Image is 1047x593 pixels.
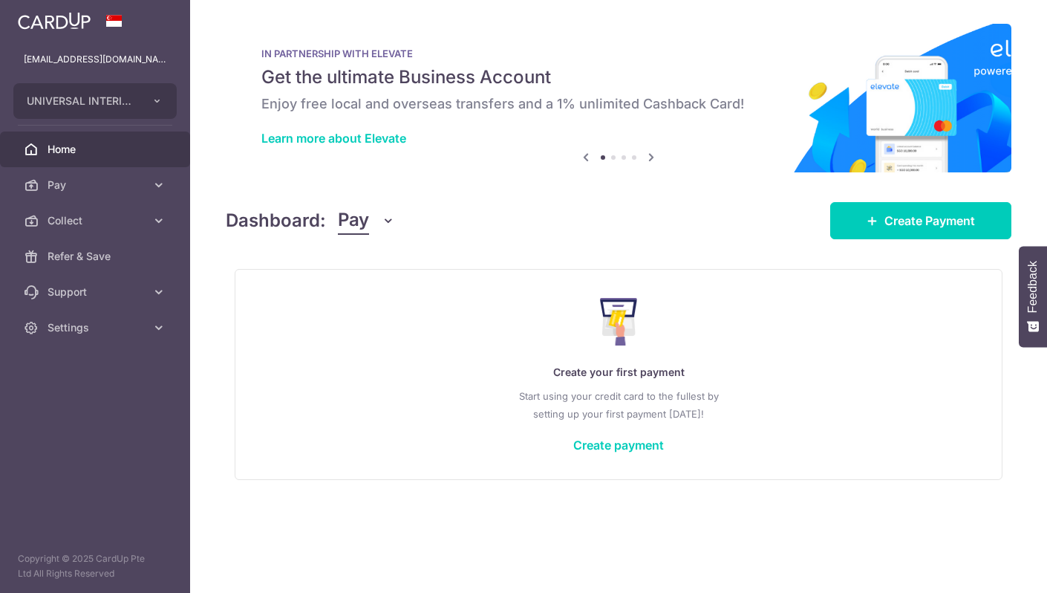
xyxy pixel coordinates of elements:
span: UNIVERSAL INTERIOR SUPPLY PTE. LTD. [27,94,137,108]
h5: Get the ultimate Business Account [261,65,976,89]
p: IN PARTNERSHIP WITH ELEVATE [261,48,976,59]
span: Pay [48,178,146,192]
a: Create payment [573,438,664,453]
button: Pay [338,207,395,235]
a: Create Payment [830,202,1011,239]
span: Settings [48,320,146,335]
img: Make Payment [600,298,638,346]
p: Create your first payment [265,363,972,381]
p: [EMAIL_ADDRESS][DOMAIN_NAME] [24,52,166,67]
img: CardUp [18,12,91,30]
span: Refer & Save [48,249,146,264]
span: Create Payment [884,212,975,230]
span: Collect [48,213,146,228]
button: UNIVERSAL INTERIOR SUPPLY PTE. LTD. [13,83,177,119]
a: Learn more about Elevate [261,131,406,146]
p: Start using your credit card to the fullest by setting up your first payment [DATE]! [265,387,972,423]
span: Support [48,285,146,299]
span: Pay [338,207,369,235]
span: Feedback [1026,261,1040,313]
h4: Dashboard: [226,207,326,234]
button: Feedback - Show survey [1019,246,1047,347]
span: Home [48,142,146,157]
h6: Enjoy free local and overseas transfers and a 1% unlimited Cashback Card! [261,95,976,113]
img: Renovation banner [226,24,1011,172]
